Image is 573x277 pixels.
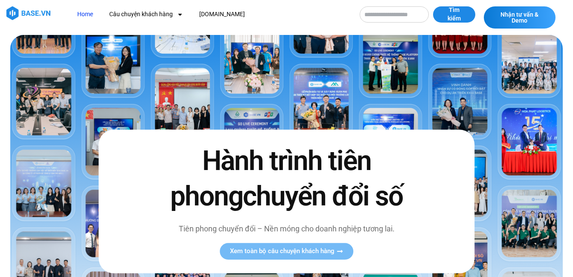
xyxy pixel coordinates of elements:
a: Home [71,6,99,22]
h2: Hành trình tiên phong [164,143,409,214]
span: Tìm kiếm [442,6,467,23]
span: Nhận tư vấn & Demo [492,12,547,23]
p: Tiên phong chuyển đổi – Nền móng cho doanh nghiệp tương lai. [164,223,409,234]
a: Câu chuyện khách hàng [103,6,189,22]
nav: Menu [71,6,351,22]
button: Tìm kiếm [433,6,475,23]
span: chuyển đổi số [243,181,403,213]
a: [DOMAIN_NAME] [193,6,251,22]
a: Xem toàn bộ câu chuyện khách hàng [220,243,353,260]
span: Xem toàn bộ câu chuyện khách hàng [230,248,334,254]
a: Nhận tư vấn & Demo [484,6,556,29]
